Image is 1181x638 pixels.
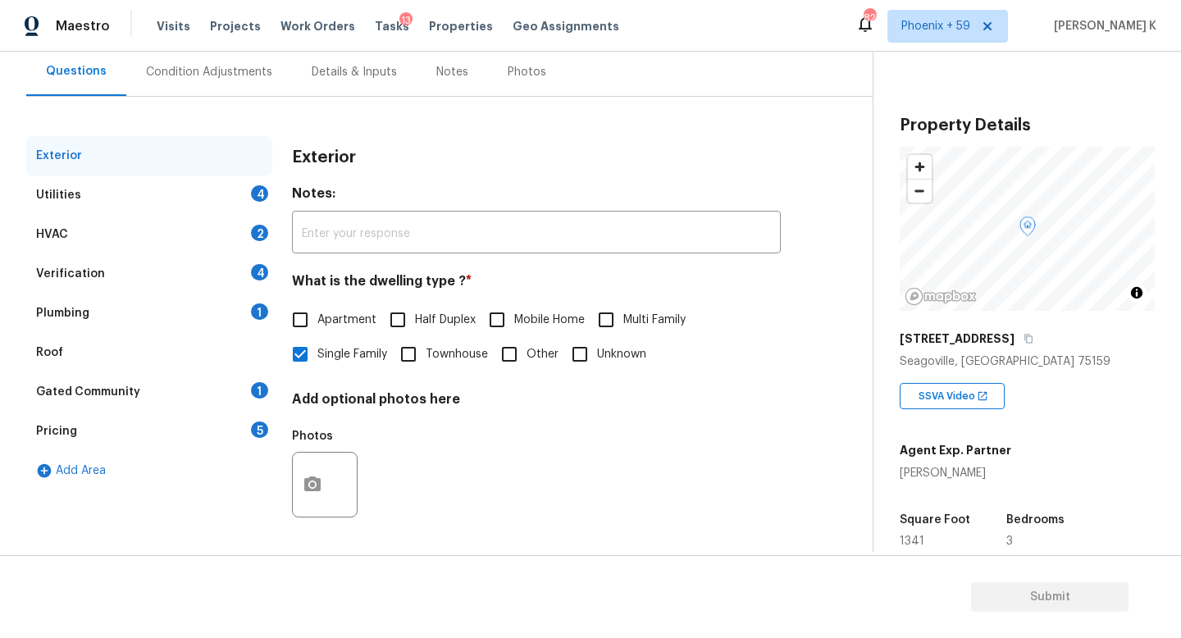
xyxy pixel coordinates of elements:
span: Townhouse [426,346,488,363]
button: Copy Address [1021,331,1036,346]
button: Zoom out [908,179,932,203]
div: SSVA Video [900,383,1005,409]
span: Tasks [375,21,409,32]
span: Mobile Home [514,312,585,329]
div: 4 [251,264,268,280]
h3: Property Details [900,117,1155,134]
span: Single Family [317,346,387,363]
span: Phoenix + 59 [901,18,970,34]
div: Notes [436,64,468,80]
span: Half Duplex [415,312,476,329]
span: Visits [157,18,190,34]
span: 3 [1006,535,1013,547]
div: Verification [36,266,105,282]
h3: Exterior [292,149,356,166]
span: Zoom out [908,180,932,203]
span: [PERSON_NAME] K [1047,18,1156,34]
div: Utilities [36,187,81,203]
h5: Agent Exp. Partner [900,442,1011,458]
div: Seagoville, [GEOGRAPHIC_DATA] 75159 [900,353,1155,370]
div: Condition Adjustments [146,64,272,80]
div: 827 [864,10,875,26]
input: Enter your response [292,215,781,253]
span: SSVA Video [919,388,982,404]
div: 1 [251,303,268,320]
h5: [STREET_ADDRESS] [900,330,1015,347]
span: Apartment [317,312,376,329]
div: Pricing [36,423,77,440]
h4: Add optional photos here [292,391,781,414]
div: 1 [251,382,268,399]
h5: Bedrooms [1006,514,1065,526]
div: Map marker [1019,216,1036,242]
div: HVAC [36,226,68,243]
div: Questions [46,63,107,80]
h5: Square Foot [900,514,970,526]
a: Mapbox homepage [905,287,977,306]
span: Toggle attribution [1132,284,1142,302]
span: Properties [429,18,493,34]
h5: Photos [292,431,333,442]
button: Zoom in [908,155,932,179]
span: Maestro [56,18,110,34]
div: Exterior [36,148,82,164]
div: Plumbing [36,305,89,321]
span: 1341 [900,535,924,547]
h4: Notes: [292,185,781,208]
span: Work Orders [280,18,355,34]
div: [PERSON_NAME] [900,465,1011,481]
button: Toggle attribution [1127,283,1147,303]
span: Projects [210,18,261,34]
div: Roof [36,344,63,361]
span: Other [527,346,559,363]
span: Unknown [597,346,646,363]
div: Photos [508,64,546,80]
div: 5 [251,422,268,438]
div: Gated Community [36,384,140,400]
span: Geo Assignments [513,18,619,34]
div: 2 [251,225,268,241]
img: Open In New Icon [977,390,988,402]
canvas: Map [900,147,1155,311]
span: Multi Family [623,312,686,329]
div: Add Area [26,451,272,490]
div: 4 [251,185,268,202]
h4: What is the dwelling type ? [292,273,781,296]
div: 13 [399,12,413,29]
div: Details & Inputs [312,64,397,80]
